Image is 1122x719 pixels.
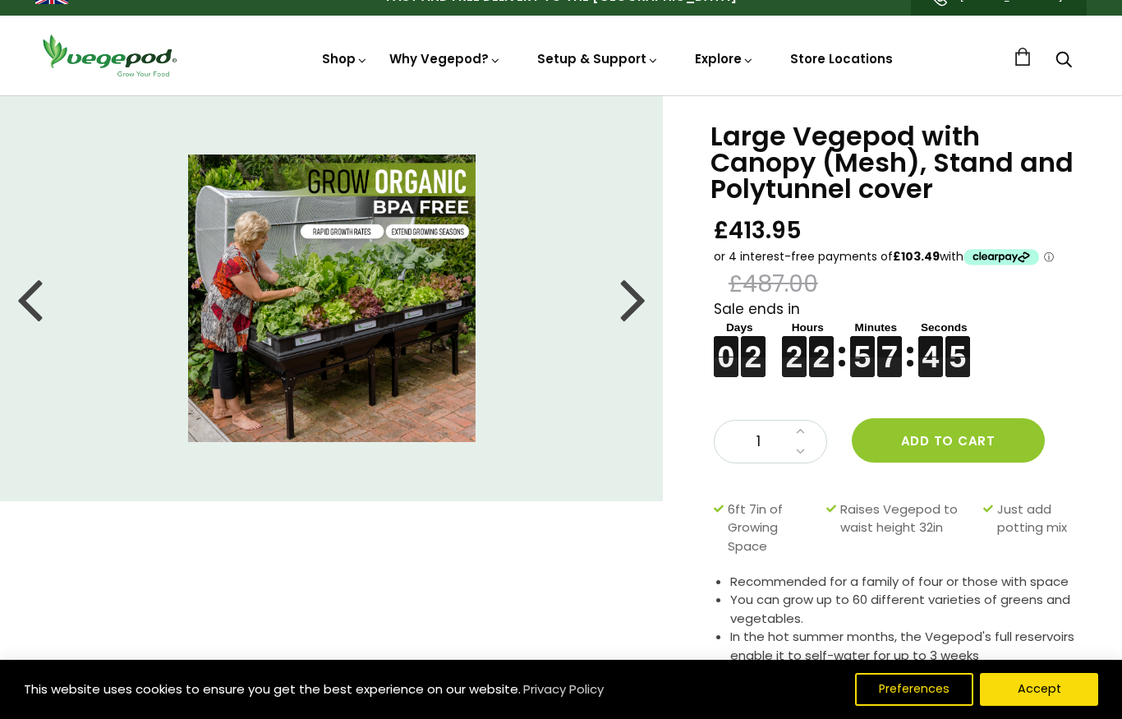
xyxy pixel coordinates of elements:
[714,215,802,246] span: £413.95
[741,336,766,357] figure: 2
[322,50,368,67] a: Shop
[695,50,754,67] a: Explore
[980,673,1098,706] button: Accept
[791,441,810,463] a: Decrease quantity by 1
[730,628,1081,665] li: In the hot summer months, the Vegepod's full reservoirs enable it to self-water for up to 3 weeks
[730,591,1081,628] li: You can grow up to 60 different varieties of greens and vegetables.
[730,573,1081,592] li: Recommended for a family of four or those with space
[1055,53,1072,70] a: Search
[24,680,521,698] span: This website uses cookies to ensure you get the best experience on our website.
[389,50,501,67] a: Why Vegepod?
[35,32,183,79] img: Vegepod
[537,50,659,67] a: Setup & Support
[729,269,818,299] span: £487.00
[945,357,970,377] figure: 5
[791,421,810,442] a: Increase quantity by 1
[850,336,875,357] figure: 5
[714,336,738,357] figure: 0
[855,673,973,706] button: Preferences
[188,154,476,442] img: Large Vegepod with Canopy (Mesh), Stand and Polytunnel cover
[790,50,893,67] a: Store Locations
[918,336,943,357] figure: 4
[877,336,902,357] figure: 7
[728,500,818,556] span: 6ft 7in of Growing Space
[782,336,807,357] figure: 2
[809,336,834,357] figure: 2
[852,418,1045,463] button: Add to cart
[714,299,1081,378] div: Sale ends in
[997,500,1073,556] span: Just add potting mix
[521,675,606,704] a: Privacy Policy (opens in a new tab)
[731,431,787,453] span: 1
[710,123,1081,202] h1: Large Vegepod with Canopy (Mesh), Stand and Polytunnel cover
[840,500,976,556] span: Raises Vegepod to waist height 32in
